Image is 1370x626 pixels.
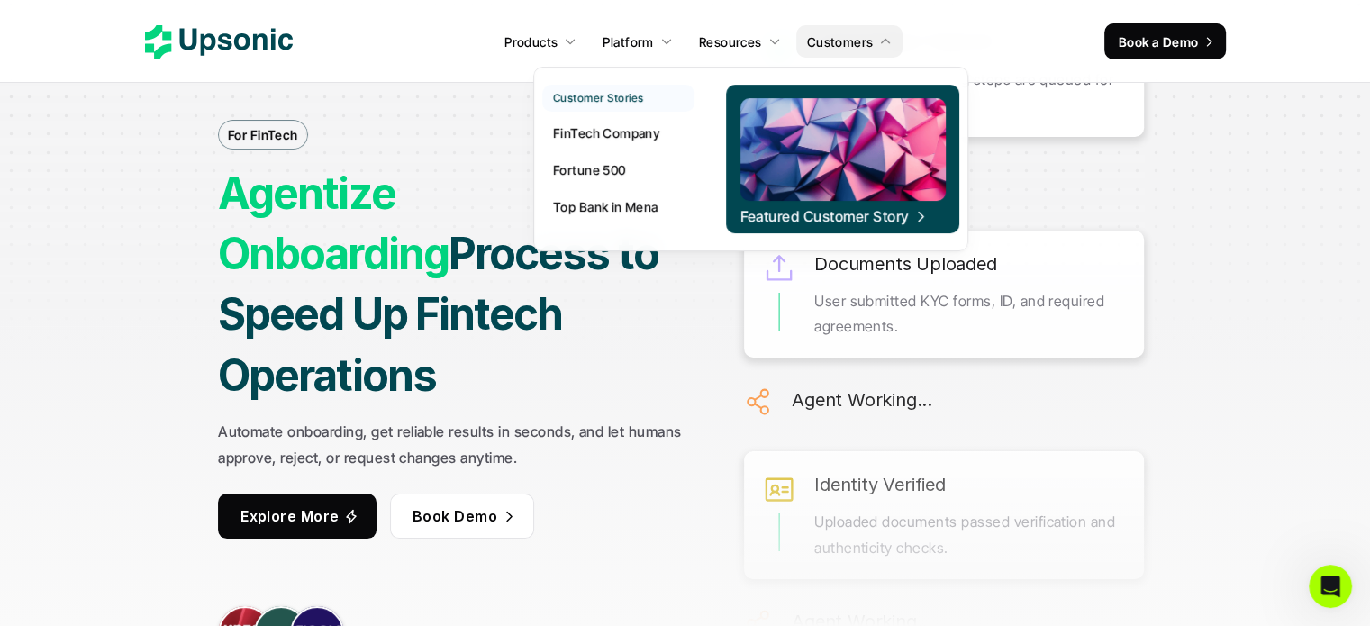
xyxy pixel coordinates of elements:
a: FinTech Company [542,116,694,149]
p: Book a Demo [1119,32,1199,51]
p: All required onboarding steps are queued for execution. [814,67,1126,119]
strong: Process to Speed Up Fintech Operations [218,227,667,401]
strong: Agentize Onboarding [218,167,449,280]
iframe: Intercom live chat [1309,565,1352,608]
p: Resources [699,32,762,51]
span: Featured Customer Story [740,206,928,226]
a: Book Demo [389,494,533,539]
h6: Agent Working... [792,385,932,415]
p: Featured Customer Story [740,206,909,226]
p: Customer Stories [553,92,644,104]
p: Uploaded documents passed verification and authenticity checks. [814,509,1126,561]
p: FinTech Company [553,123,659,142]
h6: Identity Verified [814,469,946,500]
p: Book Demo [412,503,496,529]
a: Featured Customer Story [726,85,959,233]
a: Explore More [218,494,377,539]
p: Top Bank in Mena [553,197,658,216]
p: Fortune 500 [553,160,626,179]
p: Customers [807,32,874,51]
p: User submitted KYC forms, ID, and required agreements. [814,288,1126,340]
p: Explore More [240,503,340,529]
p: Products [504,32,558,51]
a: Fortune 500 [542,153,694,186]
strong: Automate onboarding, get reliable results in seconds, and let humans approve, reject, or request ... [218,422,685,467]
a: Top Bank in Mena [542,190,694,222]
h6: Documents Uploaded [814,249,996,279]
a: Products [494,25,587,58]
p: For FinTech [228,125,298,144]
p: Platform [603,32,653,51]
